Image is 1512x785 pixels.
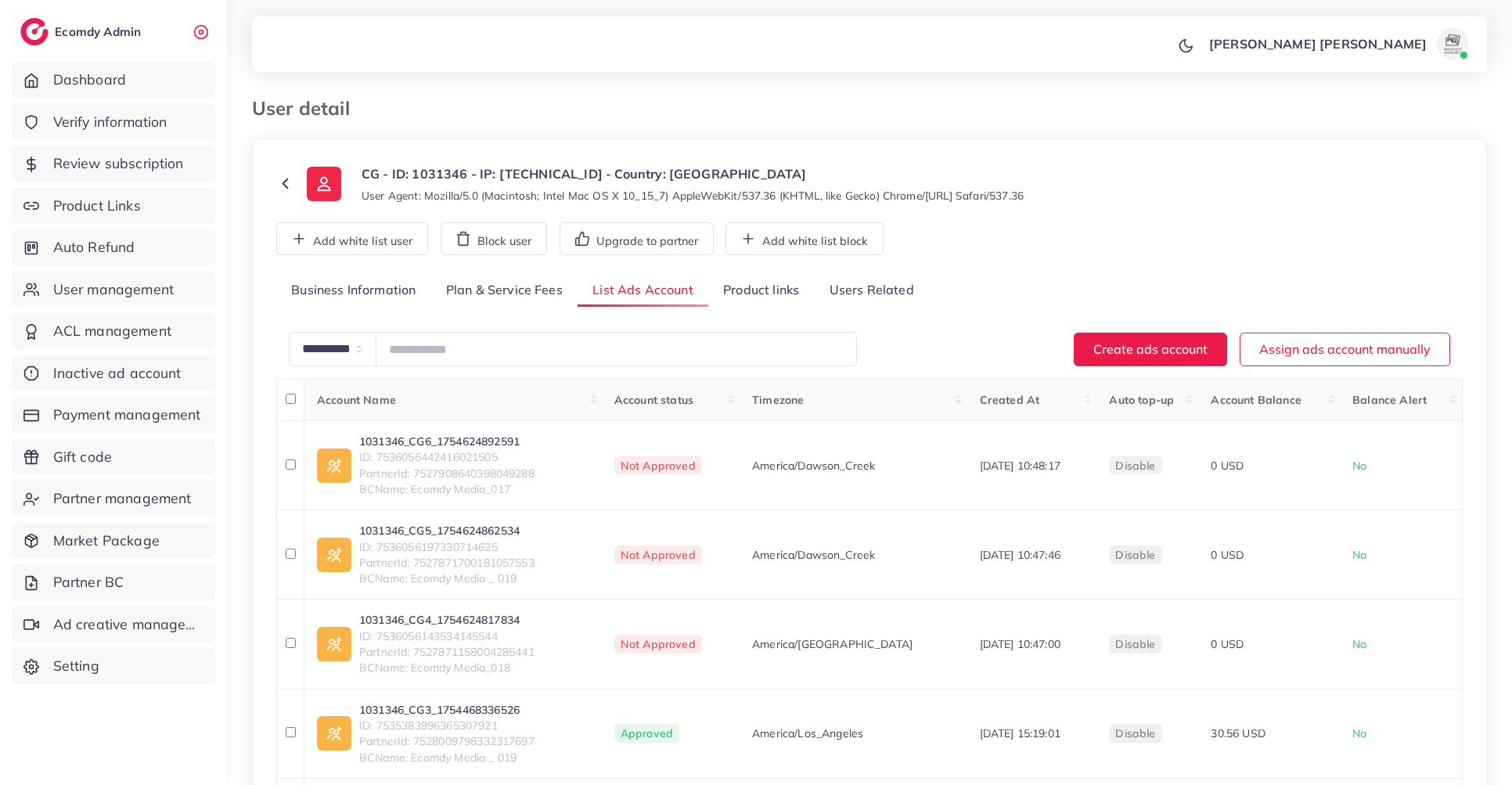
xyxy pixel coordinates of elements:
button: Create ads account [1074,333,1227,366]
a: 1031346_CG4_1754624817834 [359,612,535,628]
span: Account status [614,393,693,407]
a: Ad creative management [12,607,215,643]
span: ID: 7536056197330714625 [359,539,535,555]
span: Market Package [53,531,160,551]
img: logo [20,18,49,45]
h2: Ecomdy Admin [55,24,145,39]
span: Partner management [53,488,192,509]
span: Account Balance [1211,393,1301,407]
span: 30.56 USD [1211,726,1265,740]
span: User management [53,279,174,300]
img: ic-ad-info.7fc67b75.svg [317,448,351,483]
a: Plan & Service Fees [431,274,578,308]
p: CG - ID: 1031346 - IP: [TECHNICAL_ID] - Country: [GEOGRAPHIC_DATA] [362,164,1024,183]
button: Add white list user [276,222,428,255]
a: Auto Refund [12,229,215,265]
a: 1031346_CG6_1754624892591 [359,434,535,449]
a: Partner management [12,481,215,517]
span: Review subscription [53,153,184,174]
span: Not Approved [614,546,702,564]
span: No [1352,637,1366,651]
a: 1031346_CG3_1754468336526 [359,702,535,718]
a: Market Package [12,523,215,559]
a: Product Links [12,188,215,224]
span: [DATE] 10:47:46 [980,548,1060,562]
img: avatar [1437,28,1468,59]
span: Inactive ad account [53,363,182,383]
span: Product Links [53,196,141,216]
a: Inactive ad account [12,355,215,391]
span: 0 USD [1211,548,1244,562]
span: Partner BC [53,572,124,592]
span: ID: 7535383996365307921 [359,718,535,733]
button: Upgrade to partner [560,222,714,255]
a: Verify information [12,104,215,140]
h3: User detail [252,97,362,120]
span: PartnerId: 7527871158004285441 [359,644,535,660]
a: User management [12,272,215,308]
span: disable [1115,459,1155,473]
a: Review subscription [12,146,215,182]
span: PartnerId: 7527871700181057553 [359,555,535,571]
span: [DATE] 10:47:00 [980,637,1060,651]
img: ic-ad-info.7fc67b75.svg [317,538,351,572]
span: BCName: Ecomdy Media_018 [359,660,535,675]
a: logoEcomdy Admin [20,18,145,45]
button: Add white list block [725,222,884,255]
span: PartnerId: 7528009798332317697 [359,733,535,749]
span: ID: 7536056143534145544 [359,628,535,644]
span: No [1352,459,1366,473]
span: No [1352,726,1366,740]
a: Setting [12,648,215,684]
span: Setting [53,656,99,676]
span: ACL management [53,321,171,341]
img: ic-ad-info.7fc67b75.svg [317,716,351,751]
span: Balance Alert [1352,393,1427,407]
a: Dashboard [12,62,215,98]
p: [PERSON_NAME] [PERSON_NAME] [1209,34,1427,53]
span: BCName: Ecomdy Media _ 019 [359,750,535,765]
span: Verify information [53,112,167,132]
span: Not Approved [614,635,702,654]
span: Created At [980,393,1040,407]
span: ID: 7536056442416021505 [359,449,535,465]
span: BCName: Ecomdy Media_017 [359,481,535,497]
span: America/Los_Angeles [752,726,863,741]
a: Business Information [276,274,431,308]
a: Partner BC [12,564,215,600]
span: Dashboard [53,70,126,90]
a: List Ads Account [578,274,708,308]
a: Users Related [814,274,928,308]
span: BCName: Ecomdy Media _ 019 [359,571,535,586]
span: America/[GEOGRAPHIC_DATA] [752,636,913,652]
span: disable [1115,548,1155,562]
span: disable [1115,726,1155,740]
span: PartnerId: 7527908640398049288 [359,466,535,481]
span: 0 USD [1211,459,1244,473]
button: Assign ads account manually [1240,333,1450,366]
small: User Agent: Mozilla/5.0 (Macintosh; Intel Mac OS X 10_15_7) AppleWebKit/537.36 (KHTML, like Gecko... [362,188,1024,203]
span: Auto Refund [53,237,135,257]
img: ic-user-info.36bf1079.svg [307,167,341,201]
a: Payment management [12,397,215,433]
a: [PERSON_NAME] [PERSON_NAME]avatar [1201,28,1474,59]
span: Gift code [53,447,112,467]
span: No [1352,548,1366,562]
button: Block user [441,222,547,255]
span: Ad creative management [53,614,203,635]
span: Not Approved [614,456,702,475]
span: America/Dawson_Creek [752,458,875,474]
span: [DATE] 15:19:01 [980,726,1060,740]
img: ic-ad-info.7fc67b75.svg [317,627,351,661]
span: Payment management [53,405,201,425]
a: Gift code [12,439,215,475]
a: 1031346_CG5_1754624862534 [359,523,535,538]
span: Account Name [317,393,396,407]
span: Auto top-up [1109,393,1174,407]
span: Approved [614,724,679,743]
span: disable [1115,637,1155,651]
span: [DATE] 10:48:17 [980,459,1060,473]
span: America/Dawson_Creek [752,547,875,563]
a: ACL management [12,313,215,349]
span: 0 USD [1211,637,1244,651]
